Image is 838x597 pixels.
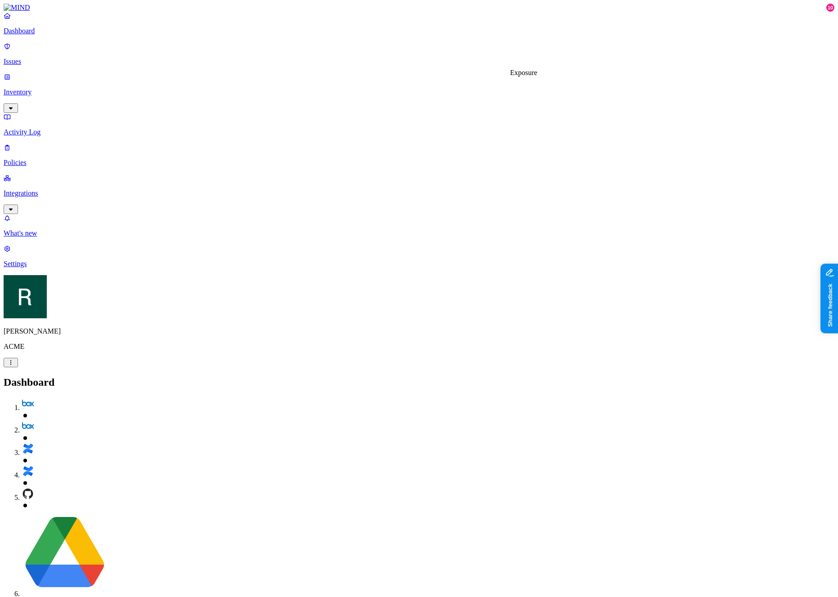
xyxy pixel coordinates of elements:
[22,442,34,455] img: svg%3e
[4,58,834,66] p: Issues
[4,88,834,96] p: Inventory
[4,113,834,136] a: Activity Log
[22,420,34,432] img: svg%3e
[4,327,834,335] p: [PERSON_NAME]
[4,42,834,66] a: Issues
[4,229,834,237] p: What's new
[4,4,834,12] a: MIND
[4,143,834,167] a: Policies
[510,69,537,77] div: Exposure
[22,487,34,500] img: svg%3e
[4,27,834,35] p: Dashboard
[4,275,47,318] img: Ron Rabinovich
[826,4,834,12] div: 10
[4,4,30,12] img: MIND
[22,510,108,596] img: svg%3e
[4,260,834,268] p: Settings
[4,376,834,388] h2: Dashboard
[4,189,834,197] p: Integrations
[4,343,834,351] p: ACME
[4,214,834,237] a: What's new
[22,465,34,477] img: svg%3e
[4,174,834,213] a: Integrations
[4,128,834,136] p: Activity Log
[4,159,834,167] p: Policies
[4,12,834,35] a: Dashboard
[4,245,834,268] a: Settings
[4,73,834,111] a: Inventory
[22,397,34,410] img: svg%3e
